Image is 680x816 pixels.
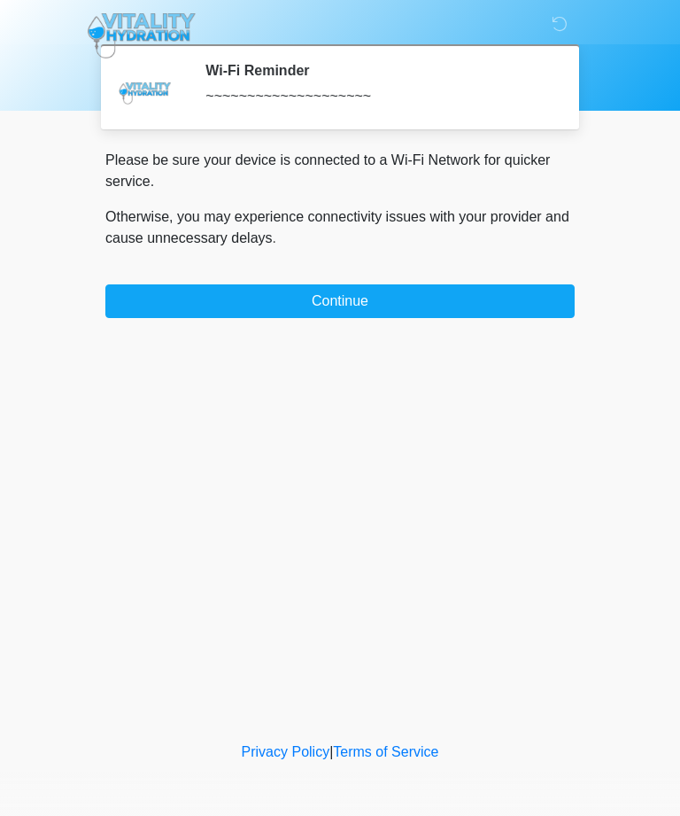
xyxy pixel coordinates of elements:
[119,62,172,115] img: Agent Avatar
[242,744,330,759] a: Privacy Policy
[88,13,196,58] img: Vitality Hydration Logo
[205,86,548,107] div: ~~~~~~~~~~~~~~~~~~~~
[105,150,575,192] p: Please be sure your device is connected to a Wi-Fi Network for quicker service.
[329,744,333,759] a: |
[273,230,276,245] span: .
[105,284,575,318] button: Continue
[105,206,575,249] p: Otherwise, you may experience connectivity issues with your provider and cause unnecessary delays
[333,744,438,759] a: Terms of Service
